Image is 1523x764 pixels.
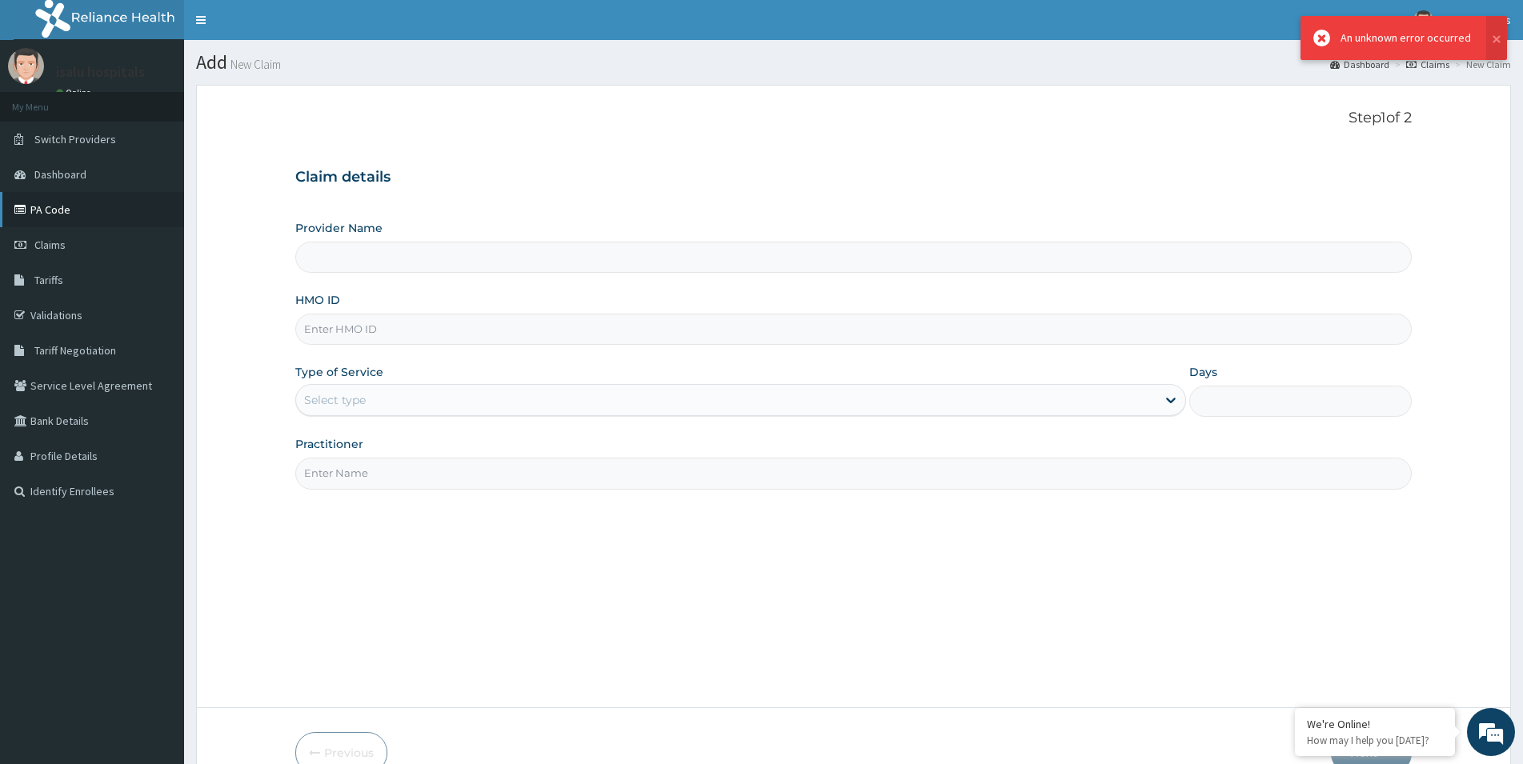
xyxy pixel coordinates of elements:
input: Enter Name [295,458,1412,489]
label: Practitioner [295,436,363,452]
input: Enter HMO ID [295,314,1412,345]
div: An unknown error occurred [1341,30,1471,46]
label: Type of Service [295,364,383,380]
img: User Image [1413,10,1433,30]
small: New Claim [227,58,281,70]
div: We're Online! [1307,717,1443,731]
span: Tariffs [34,273,63,287]
span: Tariff Negotiation [34,343,116,358]
span: isalu hospitals [1443,13,1511,27]
li: New Claim [1451,58,1511,71]
span: Switch Providers [34,132,116,146]
h3: Claim details [295,169,1412,186]
div: Select type [304,392,366,408]
a: Dashboard [1330,58,1389,71]
a: Online [56,87,94,98]
label: Provider Name [295,220,383,236]
span: Claims [34,238,66,252]
p: Step 1 of 2 [295,110,1412,127]
p: How may I help you today? [1307,734,1443,747]
label: HMO ID [295,292,340,308]
label: Days [1189,364,1217,380]
p: isalu hospitals [56,65,145,79]
img: User Image [8,48,44,84]
a: Claims [1406,58,1449,71]
span: Dashboard [34,167,86,182]
h1: Add [196,52,1511,73]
